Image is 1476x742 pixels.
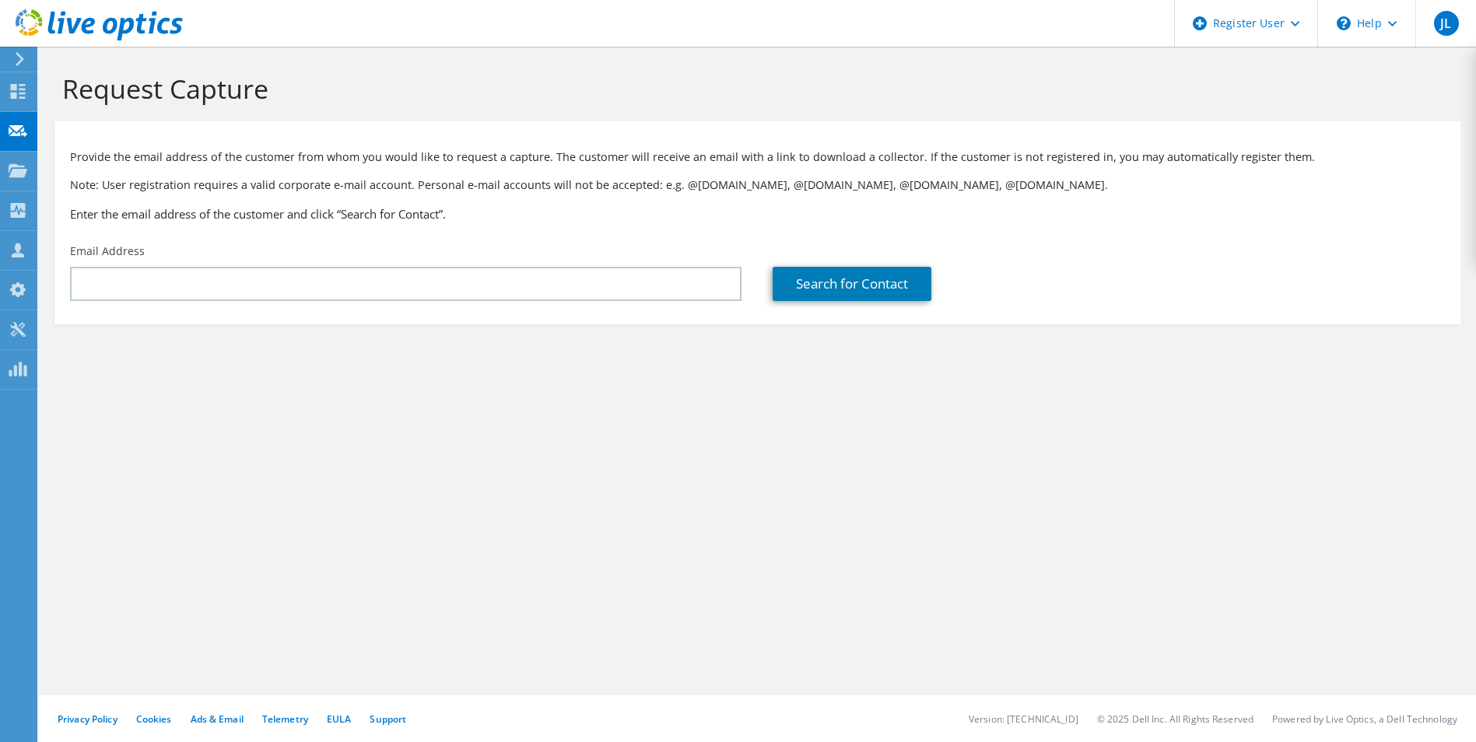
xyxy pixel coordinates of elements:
[1337,16,1351,30] svg: \n
[136,712,172,726] a: Cookies
[327,712,351,726] a: EULA
[58,712,117,726] a: Privacy Policy
[773,267,931,301] a: Search for Contact
[1434,11,1459,36] span: JL
[1097,712,1253,726] li: © 2025 Dell Inc. All Rights Reserved
[62,72,1445,105] h1: Request Capture
[1272,712,1457,726] li: Powered by Live Optics, a Dell Technology
[70,149,1445,166] p: Provide the email address of the customer from whom you would like to request a capture. The cust...
[262,712,308,726] a: Telemetry
[70,243,145,259] label: Email Address
[191,712,244,726] a: Ads & Email
[969,712,1078,726] li: Version: [TECHNICAL_ID]
[70,177,1445,194] p: Note: User registration requires a valid corporate e-mail account. Personal e-mail accounts will ...
[70,205,1445,222] h3: Enter the email address of the customer and click “Search for Contact”.
[370,712,406,726] a: Support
